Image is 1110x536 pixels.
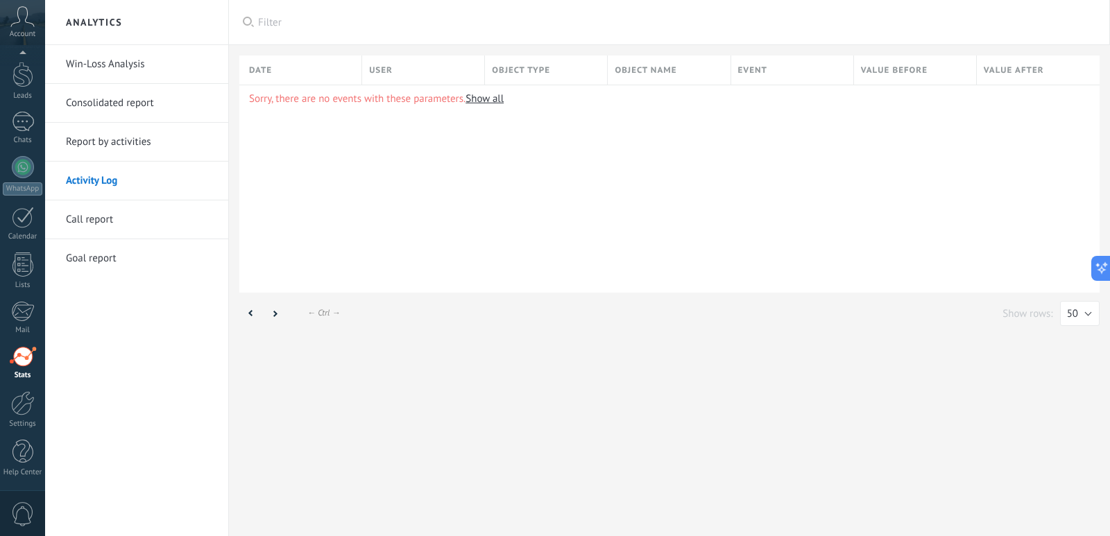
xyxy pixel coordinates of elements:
[492,64,550,77] span: Object type
[738,64,767,77] span: Event
[3,92,43,101] div: Leads
[3,420,43,429] div: Settings
[45,123,228,162] li: Report by activities
[1002,307,1052,320] p: Show rows:
[307,308,340,318] div: ← Ctrl →
[45,45,228,84] li: Win-Loss Analysis
[45,200,228,239] li: Call report
[66,200,214,239] a: Call report
[615,64,676,77] span: Object name
[10,30,35,39] span: Account
[45,162,228,200] li: Activity Log
[45,239,228,277] li: Goal report
[3,326,43,335] div: Mail
[984,64,1044,77] span: Value after
[66,239,214,278] a: Goal report
[1060,301,1100,326] button: 50
[861,64,928,77] span: Value before
[258,16,1095,29] span: Filter
[369,64,393,77] span: User
[3,182,42,196] div: WhatsApp
[3,281,43,290] div: Lists
[66,123,214,162] a: Report by activities
[3,232,43,241] div: Calendar
[3,468,43,477] div: Help Center
[466,92,504,105] a: Show all
[66,45,214,84] a: Win-Loss Analysis
[249,92,1090,105] p: Sorry, there are no events with these parameters.
[45,84,228,123] li: Consolidated report
[3,371,43,380] div: Stats
[66,162,214,200] a: Activity Log
[3,136,43,145] div: Chats
[1067,307,1078,320] span: 50
[249,64,272,77] span: Date
[66,84,214,123] a: Consolidated report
